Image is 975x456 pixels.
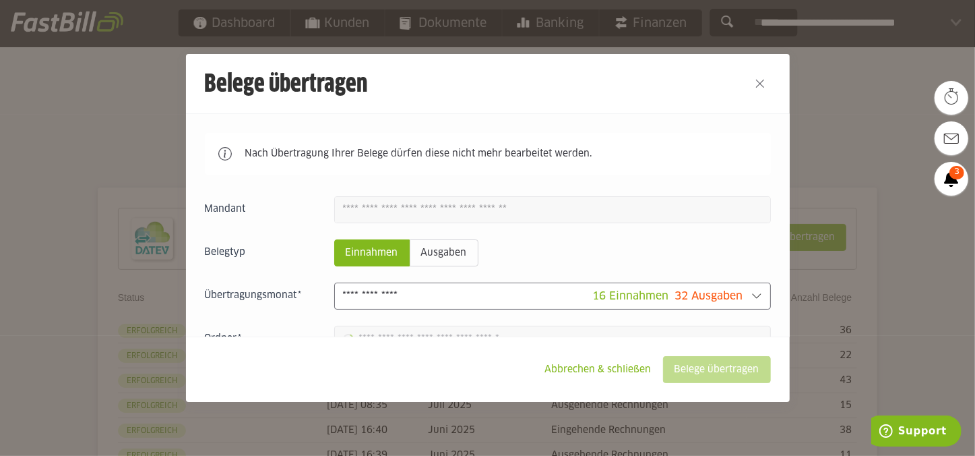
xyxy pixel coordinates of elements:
sl-radio-button: Einnahmen [334,239,410,266]
sl-button: Belege übertragen [663,356,771,383]
sl-button: Abbrechen & schließen [534,356,663,383]
a: 3 [935,162,968,196]
span: 3 [949,166,964,179]
span: 16 Einnahmen [593,291,669,302]
sl-radio-button: Ausgaben [410,239,478,266]
iframe: Öffnet ein Widget, in dem Sie weitere Informationen finden [871,416,962,449]
span: 32 Ausgaben [675,291,743,302]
